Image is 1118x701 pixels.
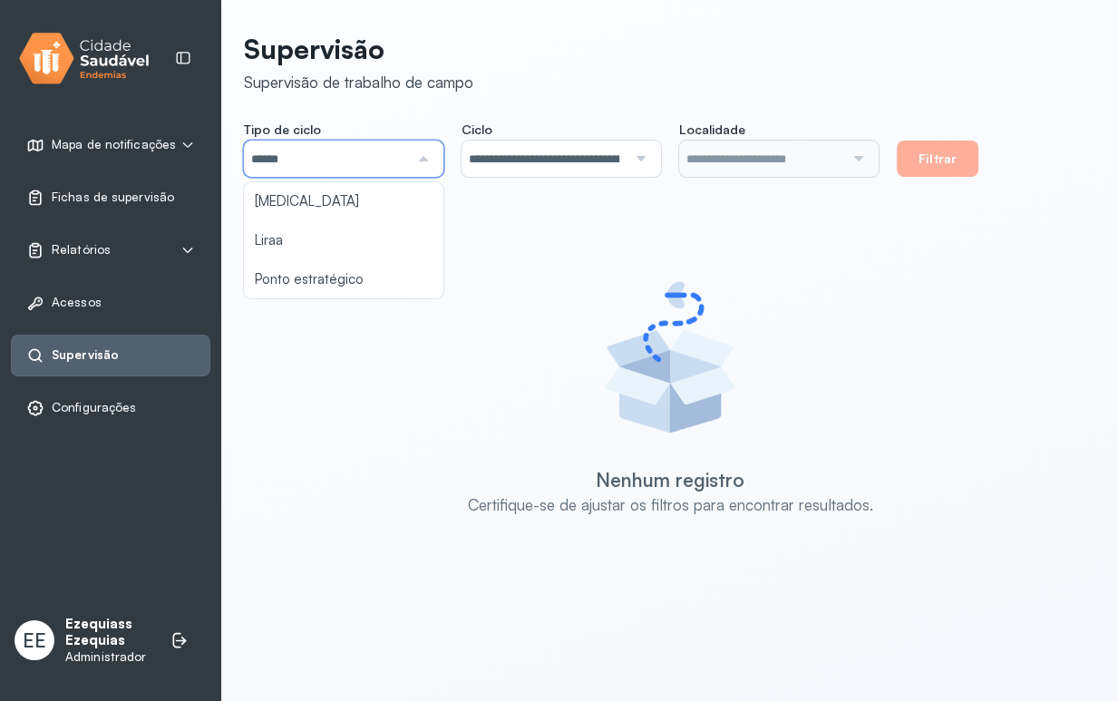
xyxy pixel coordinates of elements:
[26,294,195,312] a: Acessos
[679,122,745,138] span: Localidade
[244,122,321,138] span: Tipo de ciclo
[588,276,752,439] img: Imagem de Empty State
[897,141,978,177] button: Filtrar
[52,137,176,152] span: Mapa de notificações
[26,189,195,207] a: Fichas de supervisão
[596,468,744,492] div: Nenhum registro
[26,399,195,417] a: Configurações
[52,295,102,310] span: Acessos
[19,29,150,88] img: logo.svg
[52,190,174,205] span: Fichas de supervisão
[244,182,443,221] li: [MEDICAL_DATA]
[26,346,195,365] a: Supervisão
[52,242,111,258] span: Relatórios
[244,73,473,92] div: Supervisão de trabalho de campo
[244,221,443,260] li: Liraa
[462,122,492,138] span: Ciclo
[65,649,152,665] p: Administrador
[244,206,1082,221] div: 0 registros encontrados
[244,33,473,65] p: Supervisão
[52,400,136,415] span: Configurações
[468,495,873,514] div: Certifique-se de ajustar os filtros para encontrar resultados.
[244,260,443,299] li: Ponto estratégico
[23,628,46,652] span: EE
[65,616,152,650] p: Ezequiass Ezequias
[52,347,119,363] span: Supervisão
